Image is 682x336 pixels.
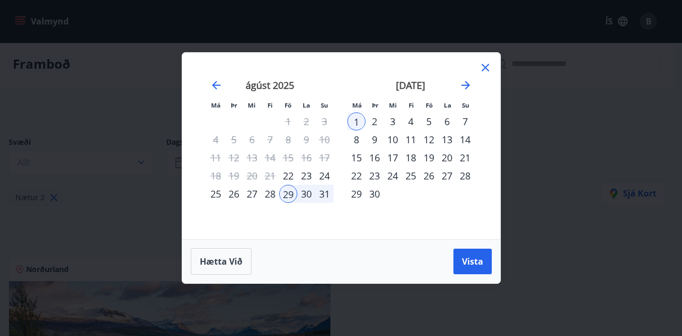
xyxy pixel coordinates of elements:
[297,167,315,185] div: 23
[347,130,366,149] div: 8
[279,167,297,185] div: 22
[347,185,366,203] div: 29
[366,185,384,203] div: 30
[207,149,225,167] td: Not available. mánudagur, 11. ágúst 2025
[279,185,297,203] td: Selected as start date. föstudagur, 29. ágúst 2025
[261,149,279,167] td: Not available. fimmtudagur, 14. ágúst 2025
[347,112,366,130] div: 1
[303,101,310,109] small: La
[402,167,420,185] td: Choose fimmtudagur, 25. september 2025 as your check-in date. It’s available.
[456,130,474,149] div: 14
[297,185,315,203] div: 30
[195,65,488,226] div: Calendar
[243,185,261,203] td: Choose miðvikudagur, 27. ágúst 2025 as your check-in date. It’s available.
[352,101,362,109] small: Má
[384,112,402,130] div: 3
[372,101,378,109] small: Þr
[347,167,366,185] td: Choose mánudagur, 22. september 2025 as your check-in date. It’s available.
[366,112,384,130] td: Choose þriðjudagur, 2. september 2025 as your check-in date. It’s available.
[384,167,402,185] div: 24
[438,149,456,167] td: Choose laugardagur, 20. september 2025 as your check-in date. It’s available.
[321,101,328,109] small: Su
[444,101,451,109] small: La
[248,101,256,109] small: Mi
[456,167,474,185] div: 28
[420,149,438,167] div: 19
[279,149,297,167] td: Not available. föstudagur, 15. ágúst 2025
[243,167,261,185] td: Not available. miðvikudagur, 20. ágúst 2025
[297,130,315,149] td: Not available. laugardagur, 9. ágúst 2025
[261,185,279,203] div: 28
[456,112,474,130] div: 7
[366,112,384,130] div: 2
[402,149,420,167] td: Choose fimmtudagur, 18. september 2025 as your check-in date. It’s available.
[261,167,279,185] td: Not available. fimmtudagur, 21. ágúst 2025
[267,101,273,109] small: Fi
[279,167,297,185] td: Choose föstudagur, 22. ágúst 2025 as your check-in date. It’s available.
[456,167,474,185] td: Choose sunnudagur, 28. september 2025 as your check-in date. It’s available.
[315,149,334,167] td: Not available. sunnudagur, 17. ágúst 2025
[246,79,294,92] strong: ágúst 2025
[315,185,334,203] div: 31
[347,112,366,130] td: Selected as end date. mánudagur, 1. september 2025
[261,130,279,149] td: Not available. fimmtudagur, 7. ágúst 2025
[384,112,402,130] td: Choose miðvikudagur, 3. september 2025 as your check-in date. It’s available.
[279,185,297,203] div: 29
[279,112,297,130] td: Not available. föstudagur, 1. ágúst 2025
[456,149,474,167] div: 21
[191,248,251,275] button: Hætta við
[384,130,402,149] td: Choose miðvikudagur, 10. september 2025 as your check-in date. It’s available.
[243,149,261,167] td: Not available. miðvikudagur, 13. ágúst 2025
[366,149,384,167] div: 16
[297,112,315,130] td: Not available. laugardagur, 2. ágúst 2025
[459,79,472,92] div: Move forward to switch to the next month.
[462,256,483,267] span: Vista
[207,130,225,149] td: Not available. mánudagur, 4. ágúst 2025
[438,112,456,130] div: 6
[402,149,420,167] div: 18
[297,167,315,185] td: Choose laugardagur, 23. ágúst 2025 as your check-in date. It’s available.
[366,149,384,167] td: Choose þriðjudagur, 16. september 2025 as your check-in date. It’s available.
[207,185,225,203] div: 25
[225,185,243,203] td: Choose þriðjudagur, 26. ágúst 2025 as your check-in date. It’s available.
[453,249,492,274] button: Vista
[366,185,384,203] td: Choose þriðjudagur, 30. september 2025 as your check-in date. It’s available.
[420,130,438,149] td: Choose föstudagur, 12. september 2025 as your check-in date. It’s available.
[420,167,438,185] div: 26
[456,149,474,167] td: Choose sunnudagur, 21. september 2025 as your check-in date. It’s available.
[402,167,420,185] div: 25
[207,167,225,185] td: Not available. mánudagur, 18. ágúst 2025
[315,185,334,203] td: Selected. sunnudagur, 31. ágúst 2025
[261,185,279,203] td: Choose fimmtudagur, 28. ágúst 2025 as your check-in date. It’s available.
[402,130,420,149] td: Choose fimmtudagur, 11. september 2025 as your check-in date. It’s available.
[402,130,420,149] div: 11
[225,130,243,149] td: Not available. þriðjudagur, 5. ágúst 2025
[225,149,243,167] td: Not available. þriðjudagur, 12. ágúst 2025
[366,167,384,185] div: 23
[426,101,433,109] small: Fö
[315,130,334,149] td: Not available. sunnudagur, 10. ágúst 2025
[396,79,425,92] strong: [DATE]
[420,112,438,130] div: 5
[456,112,474,130] td: Choose sunnudagur, 7. september 2025 as your check-in date. It’s available.
[231,101,237,109] small: Þr
[420,149,438,167] td: Choose föstudagur, 19. september 2025 as your check-in date. It’s available.
[384,149,402,167] td: Choose miðvikudagur, 17. september 2025 as your check-in date. It’s available.
[438,112,456,130] td: Choose laugardagur, 6. september 2025 as your check-in date. It’s available.
[243,185,261,203] div: 27
[402,112,420,130] div: 4
[207,185,225,203] td: Choose mánudagur, 25. ágúst 2025 as your check-in date. It’s available.
[297,185,315,203] td: Selected. laugardagur, 30. ágúst 2025
[297,149,315,167] td: Not available. laugardagur, 16. ágúst 2025
[384,149,402,167] div: 17
[438,130,456,149] td: Choose laugardagur, 13. september 2025 as your check-in date. It’s available.
[409,101,414,109] small: Fi
[315,112,334,130] td: Not available. sunnudagur, 3. ágúst 2025
[420,130,438,149] div: 12
[438,167,456,185] td: Choose laugardagur, 27. september 2025 as your check-in date. It’s available.
[210,79,223,92] div: Move backward to switch to the previous month.
[211,101,221,109] small: Má
[347,130,366,149] td: Choose mánudagur, 8. september 2025 as your check-in date. It’s available.
[384,130,402,149] div: 10
[347,149,366,167] td: Choose mánudagur, 15. september 2025 as your check-in date. It’s available.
